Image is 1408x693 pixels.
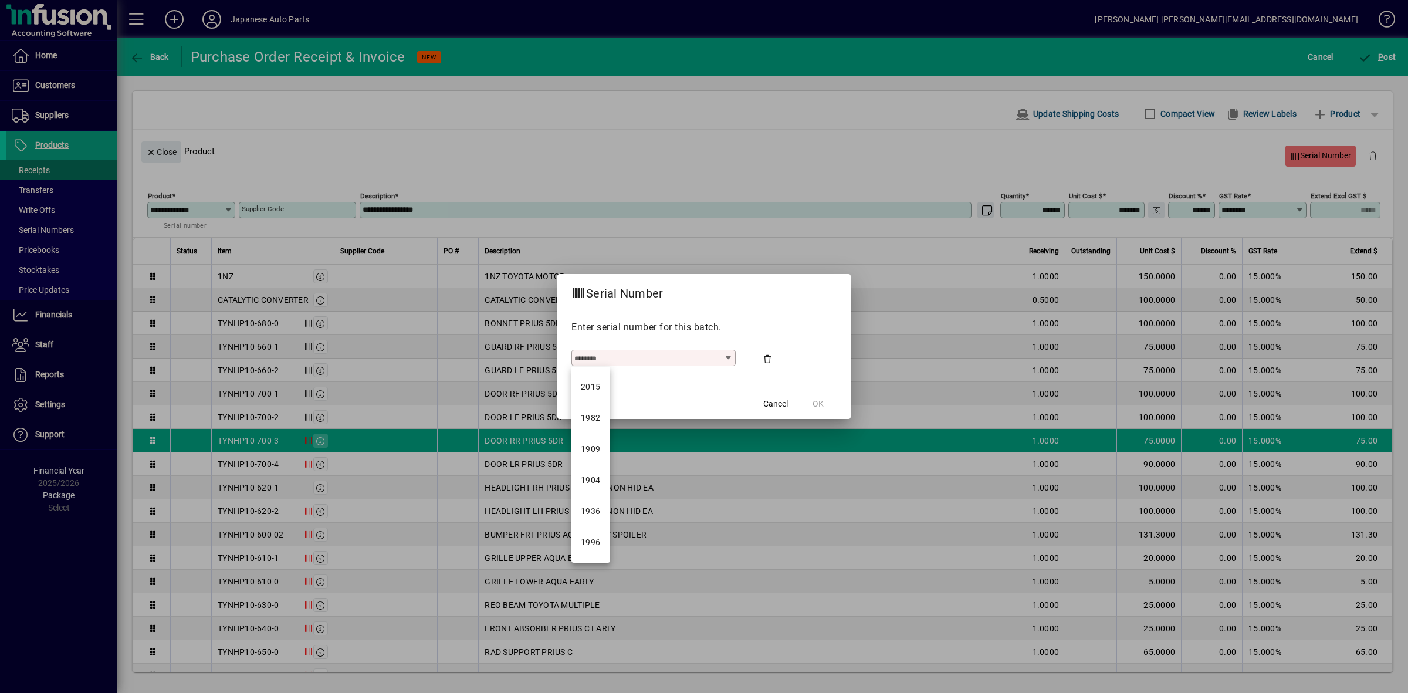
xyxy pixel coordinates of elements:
p: Enter serial number for this batch. [571,320,837,334]
div: 1909 [581,443,601,455]
div: 1982 [581,412,601,424]
mat-option: 1909 [571,434,610,465]
mat-option: 1996 [571,527,610,558]
mat-option: 2015 [571,371,610,403]
div: 1904 [581,474,601,486]
mat-option: 1904 [571,465,610,496]
mat-option: 1936 [571,496,610,527]
div: 1996 [581,536,601,549]
h2: Serial Number [557,274,677,308]
mat-option: 1982 [571,403,610,434]
div: 2015 [581,381,601,393]
span: Cancel [763,398,788,410]
button: Cancel [757,393,794,414]
div: 1936 [581,505,601,518]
